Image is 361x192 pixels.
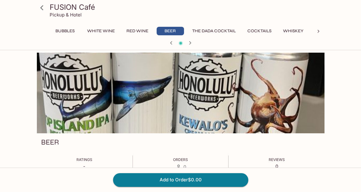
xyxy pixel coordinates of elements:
button: Bubbles [51,27,79,35]
h3: BEER [41,138,59,147]
button: The DADA Cocktail [189,27,239,35]
p: - [76,163,92,169]
button: Add to Order$0.00 [113,173,248,187]
span: Ratings [76,157,92,162]
p: Pickup & Hotel [50,12,82,18]
button: Starters [312,27,340,35]
button: White Wine [84,27,118,35]
h3: FUSION Café [50,2,322,12]
button: Red Wine [123,27,152,35]
span: Reviews [269,157,285,162]
button: Cocktails [244,27,275,35]
p: 0 [269,163,285,169]
div: BEER [37,53,324,133]
span: 0 [183,164,186,170]
button: Whiskey [280,27,307,35]
button: Beer [157,27,184,35]
span: Orders [173,157,188,162]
